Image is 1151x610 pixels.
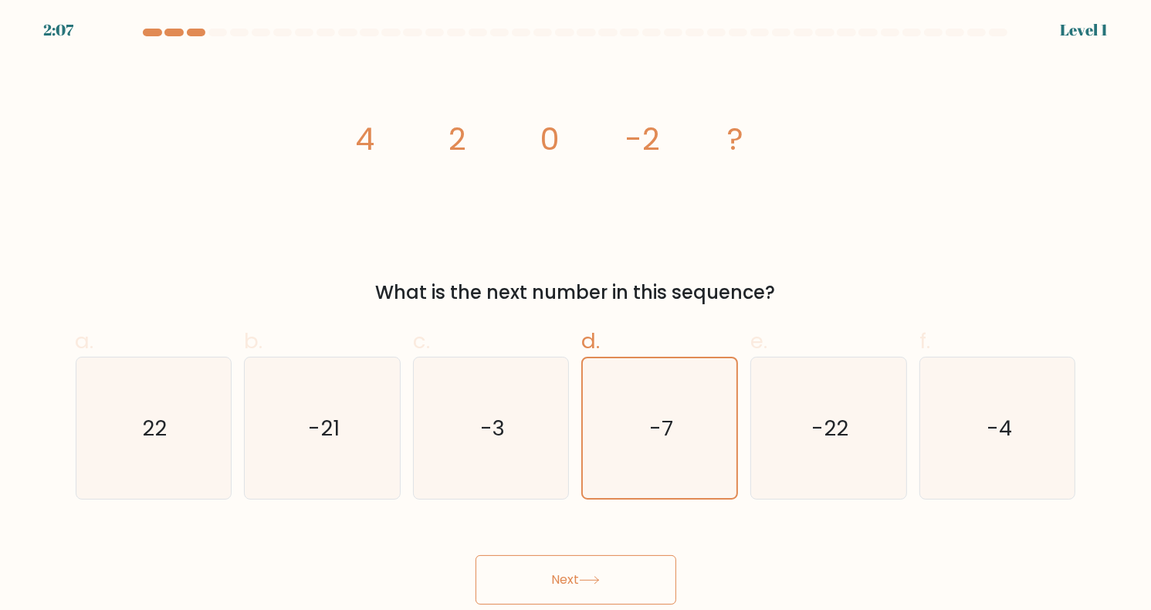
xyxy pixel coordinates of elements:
div: Level 1 [1060,19,1108,42]
span: e. [750,326,767,356]
span: a. [76,326,94,356]
text: -3 [480,413,505,443]
span: b. [244,326,262,356]
span: c. [413,326,430,356]
text: 22 [143,413,168,443]
tspan: 0 [540,118,559,161]
span: f. [919,326,930,356]
text: -7 [649,414,673,442]
text: -21 [308,413,340,443]
tspan: 2 [448,118,465,161]
text: -4 [986,413,1011,443]
span: d. [581,326,600,356]
div: What is the next number in this sequence? [85,279,1067,307]
tspan: -2 [625,118,659,161]
div: 2:07 [43,19,73,42]
button: Next [476,555,676,605]
text: -22 [811,413,848,443]
tspan: ? [726,118,743,161]
tspan: 4 [354,118,374,161]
